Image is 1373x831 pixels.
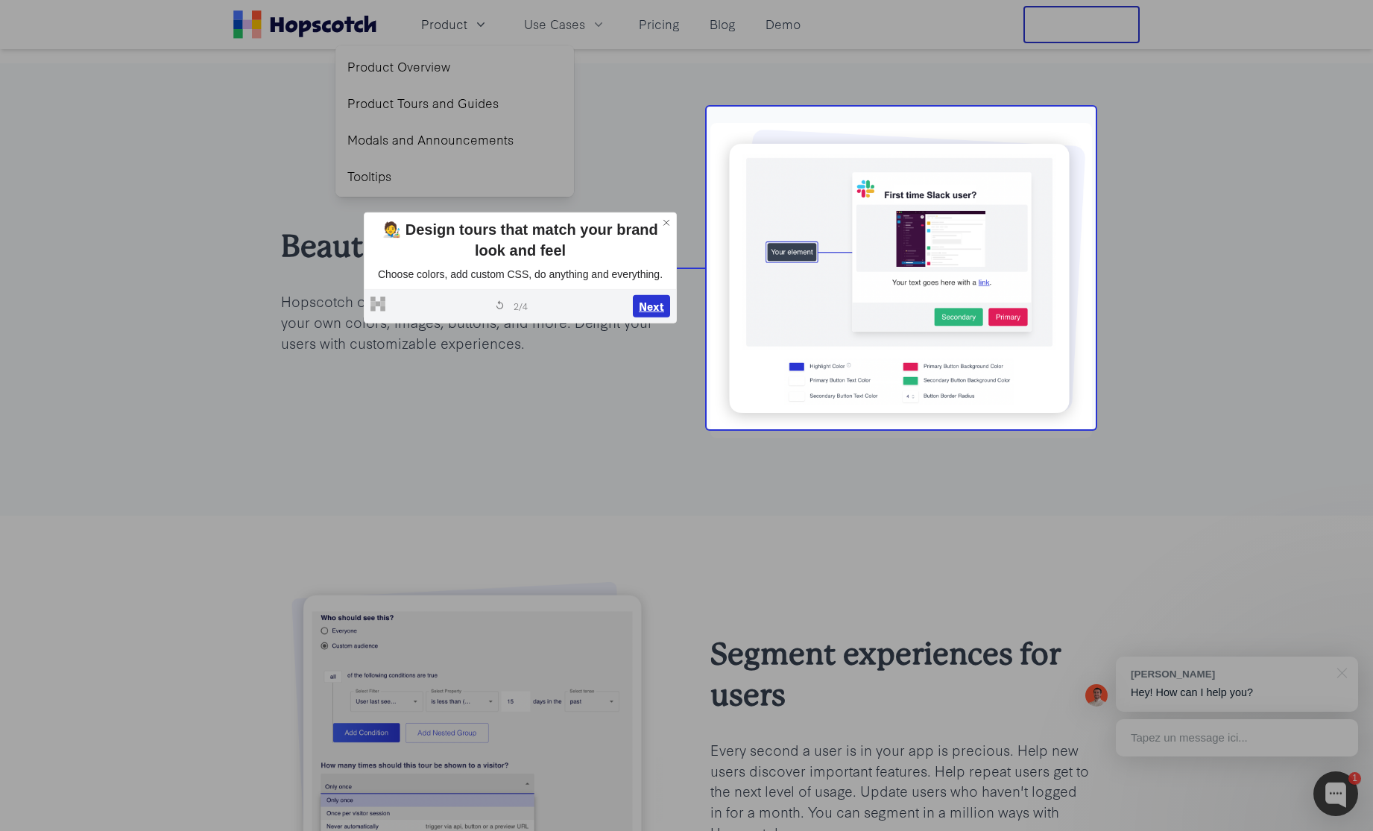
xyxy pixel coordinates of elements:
[633,12,686,37] a: Pricing
[1023,6,1140,43] button: Free Trial
[370,219,670,261] div: 🧑‍🎨 Design tours that match your brand look and feel
[1116,719,1358,756] div: Tapez un message ici...
[1131,685,1343,701] p: Hey! How can I help you?
[515,12,615,37] button: Use Cases
[710,123,1092,438] img: on brand onboarding tour experiences with hopscotch
[760,12,807,37] a: Demo
[524,15,585,34] span: Use Cases
[1131,667,1328,681] div: [PERSON_NAME]
[370,267,670,283] p: Choose colors, add custom CSS, do anything and everything.
[341,161,568,192] a: Tooltips
[233,10,376,39] a: Home
[341,51,568,82] a: Product Overview
[281,226,663,267] h2: Beautiful designs
[1085,684,1108,707] img: Mark Spera
[1348,772,1361,785] div: 1
[341,88,568,119] a: Product Tours and Guides
[281,291,663,353] p: Hopscotch onboarding widgets look like your brand. Use your own colors, images, buttons, and more...
[710,633,1092,715] h2: Segment experiences for users
[421,15,467,34] span: Product
[514,299,528,312] span: 2 / 4
[704,12,742,37] a: Blog
[341,124,568,155] a: Modals and Announcements
[633,295,670,317] button: Next
[412,12,497,37] button: Product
